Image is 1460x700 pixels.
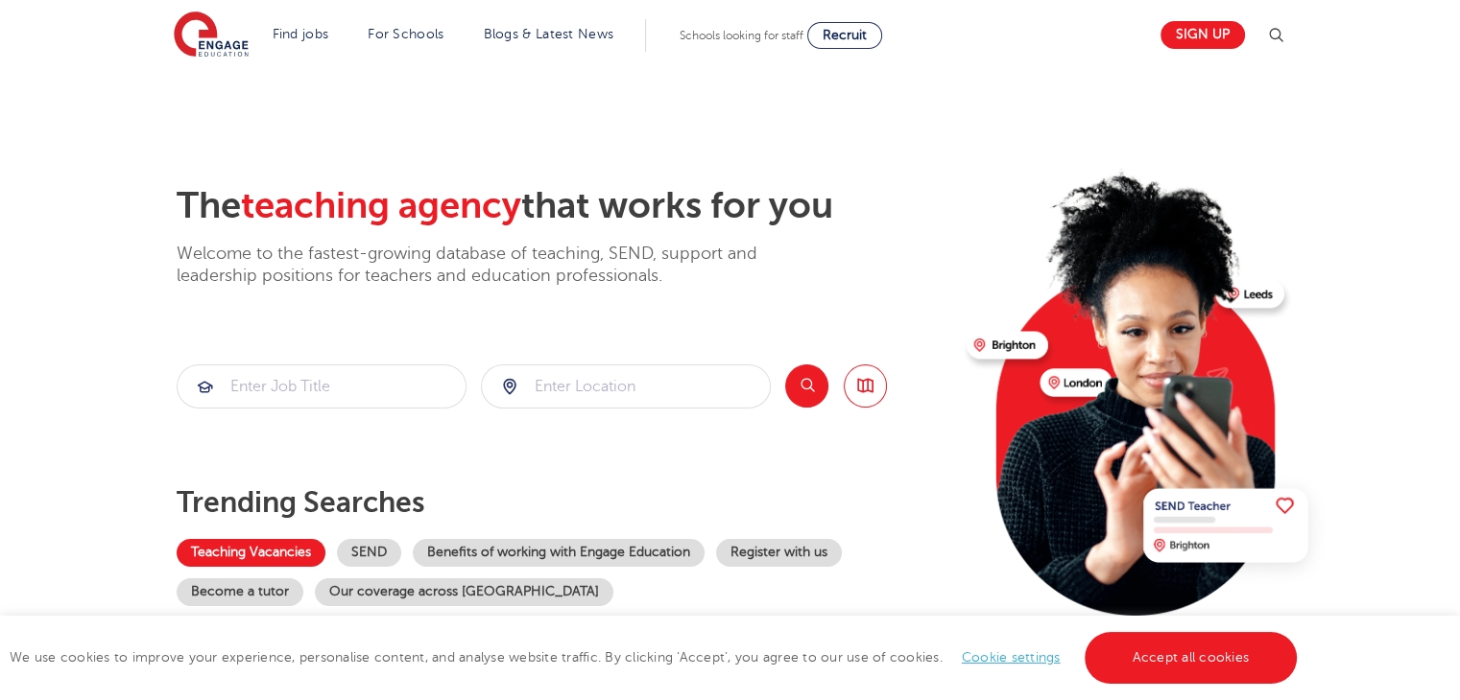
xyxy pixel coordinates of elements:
[315,578,613,606] a: Our coverage across [GEOGRAPHIC_DATA]
[177,184,951,228] h2: The that works for you
[716,539,842,567] a: Register with us
[177,578,303,606] a: Become a tutor
[10,650,1302,665] span: We use cookies to improve your experience, personalise content, and analyse website traffic. By c...
[1161,21,1245,49] a: Sign up
[1085,632,1298,684] a: Accept all cookies
[174,12,249,59] img: Engage Education
[178,365,466,408] input: Submit
[481,364,771,408] div: Submit
[680,29,803,42] span: Schools looking for staff
[368,27,443,41] a: For Schools
[484,27,614,41] a: Blogs & Latest News
[413,539,705,567] a: Benefits of working with Engage Education
[241,185,521,226] span: teaching agency
[337,539,401,567] a: SEND
[482,365,770,408] input: Submit
[807,22,882,49] a: Recruit
[177,485,951,520] p: Trending searches
[823,28,867,42] span: Recruit
[273,27,329,41] a: Find jobs
[177,364,467,408] div: Submit
[177,243,810,288] p: Welcome to the fastest-growing database of teaching, SEND, support and leadership positions for t...
[962,650,1061,665] a: Cookie settings
[785,364,828,408] button: Search
[177,539,325,567] a: Teaching Vacancies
